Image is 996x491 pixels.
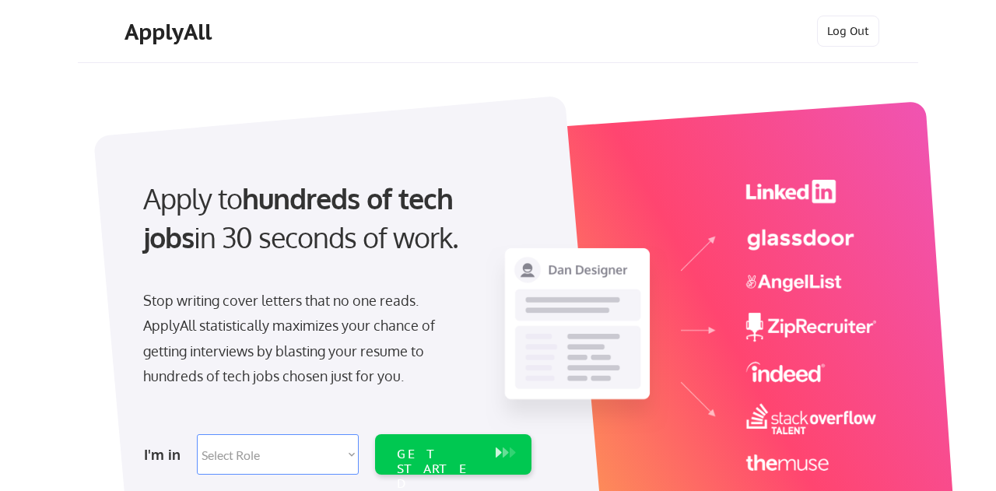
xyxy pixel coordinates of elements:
[143,181,460,254] strong: hundreds of tech jobs
[143,288,463,389] div: Stop writing cover letters that no one reads. ApplyAll statistically maximizes your chance of get...
[817,16,879,47] button: Log Out
[143,179,525,258] div: Apply to in 30 seconds of work.
[144,442,188,467] div: I'm in
[124,19,216,45] div: ApplyAll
